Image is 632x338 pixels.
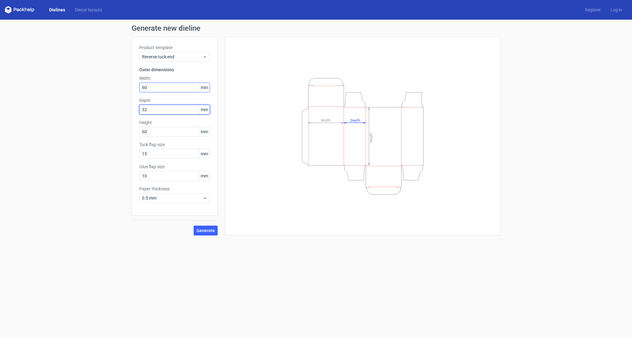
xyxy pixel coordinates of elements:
span: 0.5 mm [142,195,203,201]
span: Reverse tuck end [142,54,203,60]
label: Width [139,75,210,81]
label: Paper thickness [139,186,210,192]
a: Dielines [44,7,70,13]
label: Depth [139,97,210,103]
button: Generate [194,226,218,235]
span: mm [199,171,210,181]
a: Register [580,7,606,13]
tspan: Depth [350,118,360,122]
h1: Generate new dieline [132,25,500,32]
label: Glue flap size [139,164,210,170]
tspan: Width [321,118,331,122]
h3: Outer dimensions [139,67,210,73]
label: Height [139,119,210,126]
span: mm [199,149,210,158]
a: Log in [606,7,627,13]
tspan: Height [369,132,373,143]
span: mm [199,127,210,136]
span: mm [199,105,210,114]
span: Generate [196,228,215,233]
span: mm [199,83,210,92]
a: Diecut layouts [70,7,107,13]
label: Product template [139,45,210,51]
label: Tuck flap size [139,142,210,148]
